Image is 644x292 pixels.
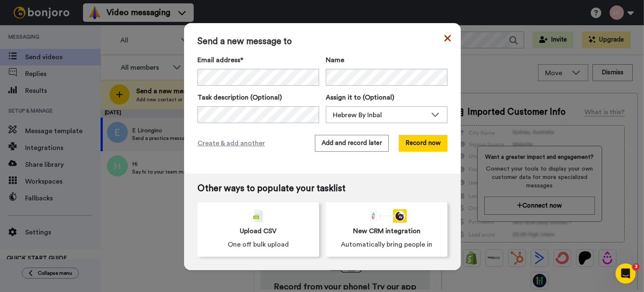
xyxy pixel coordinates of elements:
[326,92,447,103] label: Assign it to (Optional)
[326,55,344,65] span: Name
[633,263,639,270] span: 3
[615,263,636,284] iframe: Intercom live chat
[197,37,447,47] span: Send a new message to
[240,226,277,236] span: Upload CSV
[253,209,263,223] img: csv-grey.png
[315,135,389,152] button: Add and record later
[399,135,447,152] button: Record now
[197,138,265,148] span: Create & add another
[353,226,421,236] span: New CRM integration
[197,55,319,65] label: Email address*
[333,110,427,120] div: Hebrew By Inbal
[228,239,289,250] span: One off bulk upload
[197,92,319,103] label: Task description (Optional)
[341,239,432,250] span: Automatically bring people in
[366,209,407,223] div: animation
[197,184,447,194] span: Other ways to populate your tasklist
